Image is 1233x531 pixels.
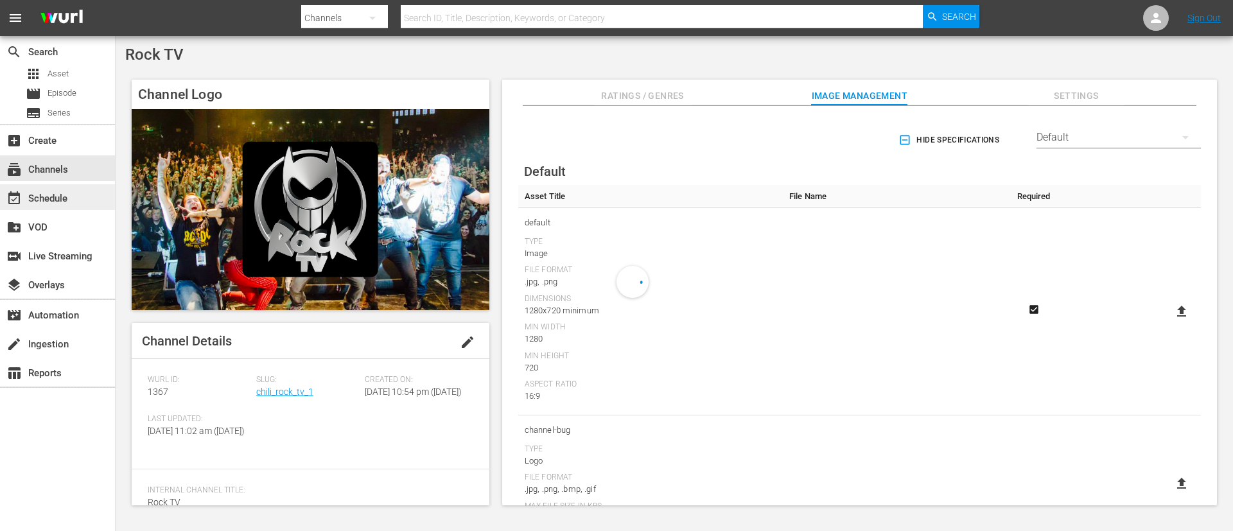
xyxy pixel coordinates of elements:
div: 1280x720 minimum [525,304,776,317]
th: Asset Title [518,185,783,208]
span: Slug: [256,375,358,385]
span: default [525,214,776,231]
span: Series [26,105,41,121]
div: .jpg, .png [525,275,776,288]
span: Search [6,44,22,60]
th: Required [1006,185,1062,208]
div: 16:9 [525,390,776,403]
span: Rock TV [148,497,180,507]
div: Dimensions [525,294,776,304]
div: Type [525,444,776,455]
span: Overlays [6,277,22,293]
span: channel-bug [525,422,776,439]
div: File Format [525,473,776,483]
div: Default [1036,119,1201,155]
span: VOD [6,220,22,235]
span: Asset [26,66,41,82]
span: Automation [6,308,22,323]
span: Default [524,164,566,179]
div: Min Height [525,351,776,361]
img: Rock TV [132,109,489,310]
button: edit [452,327,483,358]
span: Wurl ID: [148,375,250,385]
img: ans4CAIJ8jUAAAAAAAAAAAAAAAAAAAAAAAAgQb4GAAAAAAAAAAAAAAAAAAAAAAAAJMjXAAAAAAAAAAAAAAAAAAAAAAAAgAT5G... [31,3,92,33]
span: Ratings / Genres [595,88,691,104]
span: Create [6,133,22,148]
span: Episode [26,86,41,101]
div: Logo [525,455,776,467]
a: chili_rock_tv_1 [256,387,313,397]
span: 1367 [148,387,168,397]
span: [DATE] 11:02 am ([DATE]) [148,426,245,436]
span: Schedule [6,191,22,206]
span: Settings [1028,88,1124,104]
span: Last Updated: [148,414,250,424]
span: Hide Specifications [901,134,999,147]
div: .jpg, .png, .bmp, .gif [525,483,776,496]
span: Channels [6,162,22,177]
div: Min Width [525,322,776,333]
a: Sign Out [1187,13,1221,23]
span: Image Management [811,88,907,104]
th: File Name [783,185,1006,208]
span: Asset [48,67,69,80]
span: Series [48,107,71,119]
span: Episode [48,87,76,100]
div: Max File Size In Kbs [525,501,776,512]
button: Search [923,5,979,28]
div: Type [525,237,776,247]
button: Hide Specifications [896,122,1004,158]
div: Image [525,247,776,260]
span: Channel Details [142,333,232,349]
span: [DATE] 10:54 pm ([DATE]) [365,387,462,397]
span: Created On: [365,375,467,385]
span: Reports [6,365,22,381]
div: 720 [525,361,776,374]
svg: Required [1026,304,1042,315]
span: Live Streaming [6,248,22,264]
span: Search [942,5,976,28]
div: Aspect Ratio [525,379,776,390]
span: edit [460,335,475,350]
div: File Format [525,265,776,275]
span: menu [8,10,23,26]
h4: Channel Logo [132,80,489,109]
div: 1280 [525,333,776,345]
span: Rock TV [125,46,184,64]
span: Internal Channel Title: [148,485,467,496]
span: Ingestion [6,336,22,352]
